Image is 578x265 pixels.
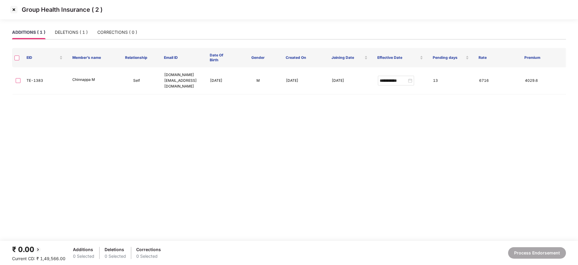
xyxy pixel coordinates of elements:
p: Group Health Insurance ( 2 ) [22,6,102,13]
span: Effective Date [377,55,419,60]
td: Self [113,67,159,94]
th: Gender [235,48,281,67]
td: [DOMAIN_NAME][EMAIL_ADDRESS][DOMAIN_NAME] [159,67,205,94]
div: 0 Selected [105,253,126,260]
div: Additions [73,246,94,253]
td: [DATE] [205,67,235,94]
td: 13 [428,67,474,94]
div: 0 Selected [136,253,161,260]
td: M [235,67,281,94]
img: svg+xml;base64,PHN2ZyBpZD0iQ3Jvc3MtMzJ4MzIiIHhtbG5zPSJodHRwOi8vd3d3LnczLm9yZy8yMDAwL3N2ZyIgd2lkdG... [9,5,19,14]
td: 4029.6 [520,67,566,94]
td: 6716 [474,67,520,94]
img: svg+xml;base64,PHN2ZyBpZD0iQmFjay0yMHgyMCIgeG1sbnM9Imh0dHA6Ly93d3cudzMub3JnLzIwMDAvc3ZnIiB3aWR0aD... [34,246,42,253]
div: Deletions [105,246,126,253]
th: Premium [520,48,565,67]
div: DELETIONS ( 1 ) [55,29,88,36]
span: Current CD: ₹ 1,49,566.00 [12,256,65,261]
th: Email ID [159,48,205,67]
button: Process Endorsement [508,247,566,259]
span: Joining Date [331,55,363,60]
th: Rate [474,48,520,67]
td: TE-1383 [22,67,68,94]
div: CORRECTIONS ( 0 ) [97,29,137,36]
span: EID [27,55,58,60]
th: Date Of Birth [205,48,235,67]
span: Pending days [433,55,464,60]
td: [DATE] [281,67,327,94]
th: EID [22,48,68,67]
th: Member’s name [68,48,113,67]
div: ₹ 0.00 [12,244,65,255]
th: Created On [281,48,327,67]
p: Chinnappa M [72,77,108,83]
th: Joining Date [327,48,372,67]
td: [DATE] [327,67,373,94]
div: ADDITIONS ( 1 ) [12,29,45,36]
th: Effective Date [372,48,428,67]
div: Corrections [136,246,161,253]
div: 0 Selected [73,253,94,260]
th: Pending days [428,48,474,67]
th: Relationship [113,48,159,67]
